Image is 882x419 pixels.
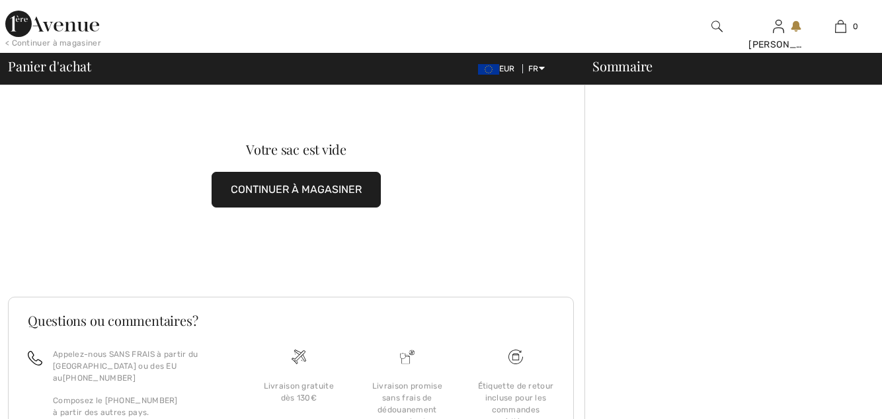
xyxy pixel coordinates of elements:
img: Mon panier [835,19,846,34]
div: Votre sac est vide [37,143,556,156]
span: FR [528,64,545,73]
span: Panier d'achat [8,59,91,73]
img: Mes infos [773,19,784,34]
img: Livraison gratuite dès 130&#8364; [508,350,523,364]
img: Livraison gratuite dès 130&#8364; [292,350,306,364]
a: [PHONE_NUMBER] [63,373,136,383]
img: recherche [711,19,723,34]
a: 0 [811,19,871,34]
h3: Questions ou commentaires? [28,314,554,327]
button: CONTINUER À MAGASINER [212,172,381,208]
img: call [28,351,42,365]
div: Livraison gratuite dès 130€ [255,380,342,404]
span: EUR [478,64,520,73]
span: 0 [853,20,858,32]
div: Sommaire [577,59,874,73]
p: Appelez-nous SANS FRAIS à partir du [GEOGRAPHIC_DATA] ou des EU au [53,348,229,384]
img: 1ère Avenue [5,11,99,37]
a: Se connecter [773,20,784,32]
div: [PERSON_NAME] [748,38,809,52]
p: Composez le [PHONE_NUMBER] à partir des autres pays. [53,395,229,418]
div: < Continuer à magasiner [5,37,101,49]
img: Euro [478,64,499,75]
img: Livraison promise sans frais de dédouanement surprise&nbsp;! [400,350,415,364]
